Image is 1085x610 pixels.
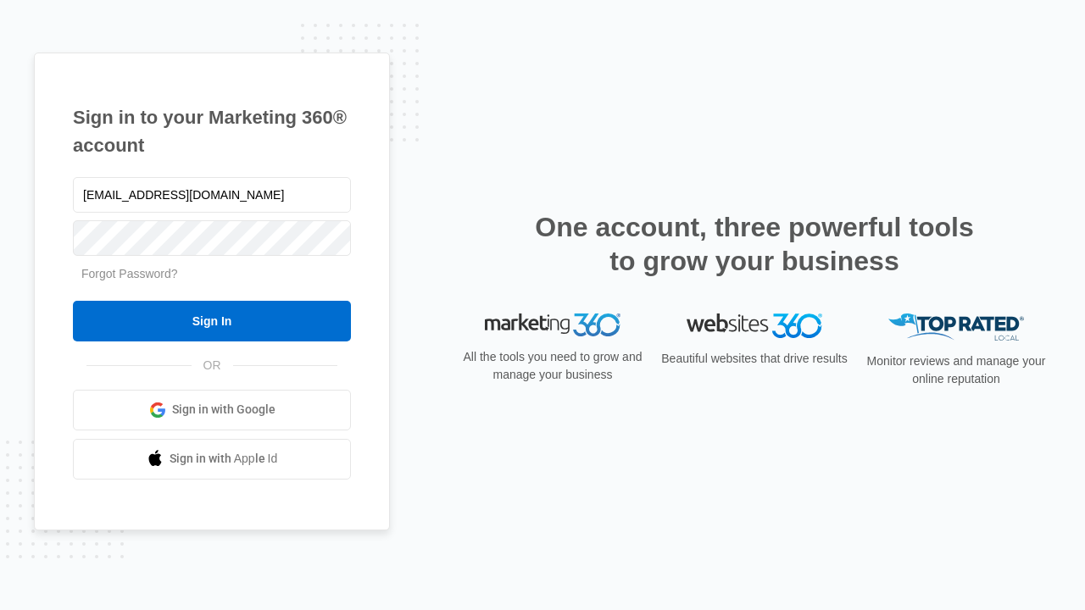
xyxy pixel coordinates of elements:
[73,103,351,159] h1: Sign in to your Marketing 360® account
[73,177,351,213] input: Email
[458,348,648,384] p: All the tools you need to grow and manage your business
[861,352,1051,388] p: Monitor reviews and manage your online reputation
[192,357,233,374] span: OR
[659,350,849,368] p: Beautiful websites that drive results
[530,210,979,278] h2: One account, three powerful tools to grow your business
[485,313,620,337] img: Marketing 360
[73,301,351,341] input: Sign In
[888,313,1024,341] img: Top Rated Local
[81,267,178,280] a: Forgot Password?
[170,450,278,468] span: Sign in with Apple Id
[172,401,275,419] span: Sign in with Google
[73,439,351,480] a: Sign in with Apple Id
[687,313,822,338] img: Websites 360
[73,390,351,430] a: Sign in with Google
